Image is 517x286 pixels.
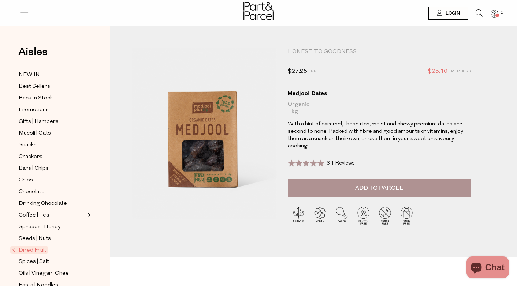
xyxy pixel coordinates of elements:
[19,152,85,161] a: Crackers
[309,205,331,226] img: P_P-ICONS-Live_Bec_V11_Vegan.svg
[19,211,49,220] span: Coffee | Tea
[288,90,471,97] div: Medjool Dates
[19,94,85,103] a: Back In Stock
[288,101,471,115] div: Organic 1kg
[288,67,307,76] span: $27.25
[19,176,33,185] span: Chips
[19,105,85,114] a: Promotions
[19,211,85,220] a: Coffee | Tea
[331,205,353,226] img: P_P-ICONS-Live_Bec_V11_Paleo.svg
[18,46,48,65] a: Aisles
[451,67,471,76] span: Members
[19,129,51,138] span: Muesli | Oats
[19,176,85,185] a: Chips
[19,257,85,266] a: Spices | Salt
[19,141,37,150] span: Snacks
[428,67,447,76] span: $25.10
[374,205,396,226] img: P_P-ICONS-Live_Bec_V11_Sugar_Free.svg
[288,179,471,197] button: Add to Parcel
[19,82,50,91] span: Best Sellers
[288,48,471,56] div: Honest to Goodness
[19,140,85,150] a: Snacks
[19,188,45,196] span: Chocolate
[355,184,403,192] span: Add to Parcel
[396,205,417,226] img: P_P-ICONS-Live_Bec_V11_Dairy_Free.svg
[19,106,49,114] span: Promotions
[353,205,374,226] img: P_P-ICONS-Live_Bec_V11_Gluten_Free.svg
[19,129,85,138] a: Muesli | Oats
[19,234,51,243] span: Seeds | Nuts
[19,222,85,232] a: Spreads | Honey
[19,199,67,208] span: Drinking Chocolate
[327,161,355,166] span: 34 Reviews
[19,82,85,91] a: Best Sellers
[288,121,471,150] p: With a hint of caramel, these rich, moist and chewy premium dates are second to none. Packed with...
[19,269,85,278] a: Oils | Vinegar | Ghee
[19,164,85,173] a: Bars | Chips
[288,205,309,226] img: P_P-ICONS-Live_Bec_V11_Organic.svg
[19,117,59,126] span: Gifts | Hampers
[243,2,274,20] img: Part&Parcel
[19,94,53,103] span: Back In Stock
[464,256,511,280] inbox-online-store-chat: Shopify online store chat
[311,67,319,76] span: RRP
[19,117,85,126] a: Gifts | Hampers
[18,44,48,60] span: Aisles
[19,164,49,173] span: Bars | Chips
[491,10,498,18] a: 0
[19,70,85,79] a: NEW IN
[19,257,49,266] span: Spices | Salt
[19,234,85,243] a: Seeds | Nuts
[86,211,91,219] button: Expand/Collapse Coffee | Tea
[19,153,42,161] span: Crackers
[19,71,40,79] span: NEW IN
[132,48,277,219] img: Medjool Dates
[19,223,60,232] span: Spreads | Honey
[12,246,85,255] a: Dried Fruit
[428,7,468,20] a: Login
[19,199,85,208] a: Drinking Chocolate
[444,10,460,16] span: Login
[10,246,48,254] span: Dried Fruit
[499,10,505,16] span: 0
[19,187,85,196] a: Chocolate
[19,269,69,278] span: Oils | Vinegar | Ghee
